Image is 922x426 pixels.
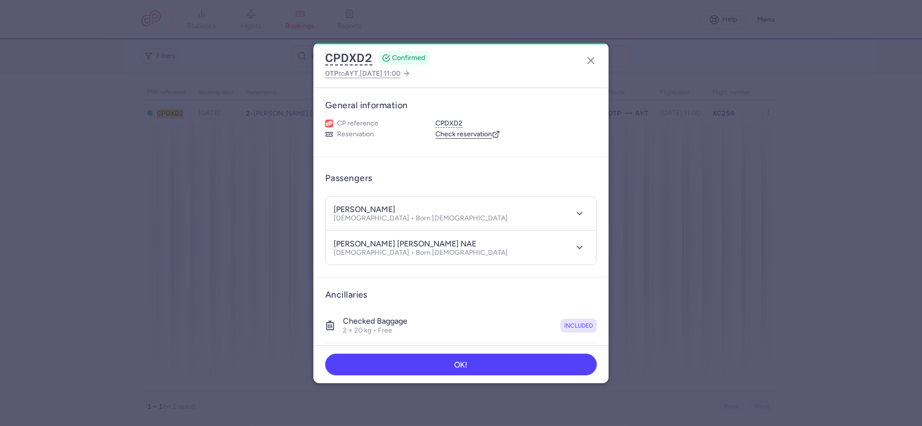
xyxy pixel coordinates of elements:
h4: [PERSON_NAME] [334,205,395,214]
h3: Passengers [325,173,372,184]
span: OTP [325,69,338,77]
span: included [564,321,593,331]
figure: 1L airline logo [325,120,333,127]
p: [DEMOGRAPHIC_DATA] • Born [DEMOGRAPHIC_DATA] [334,249,508,257]
span: AYT [345,69,358,77]
span: [DATE] 11:00 [360,69,400,78]
h3: General information [325,100,597,111]
p: 2 × 20 kg • Free [343,326,407,335]
button: CPDXD2 [325,51,372,65]
h4: Checked baggage [343,316,407,326]
h3: Ancillaries [325,289,597,301]
span: CP reference [337,119,378,128]
a: Check reservation [435,130,500,139]
span: Reservation [337,130,374,139]
span: to , [325,67,400,80]
span: CONFIRMED [392,53,425,63]
a: OTPtoAYT,[DATE] 11:00 [325,67,410,80]
button: OK! [325,354,597,375]
span: OK! [455,361,468,369]
button: CPDXD2 [435,119,462,128]
h4: [PERSON_NAME] [PERSON_NAME] NAE [334,239,476,249]
p: [DEMOGRAPHIC_DATA] • Born [DEMOGRAPHIC_DATA] [334,214,508,222]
